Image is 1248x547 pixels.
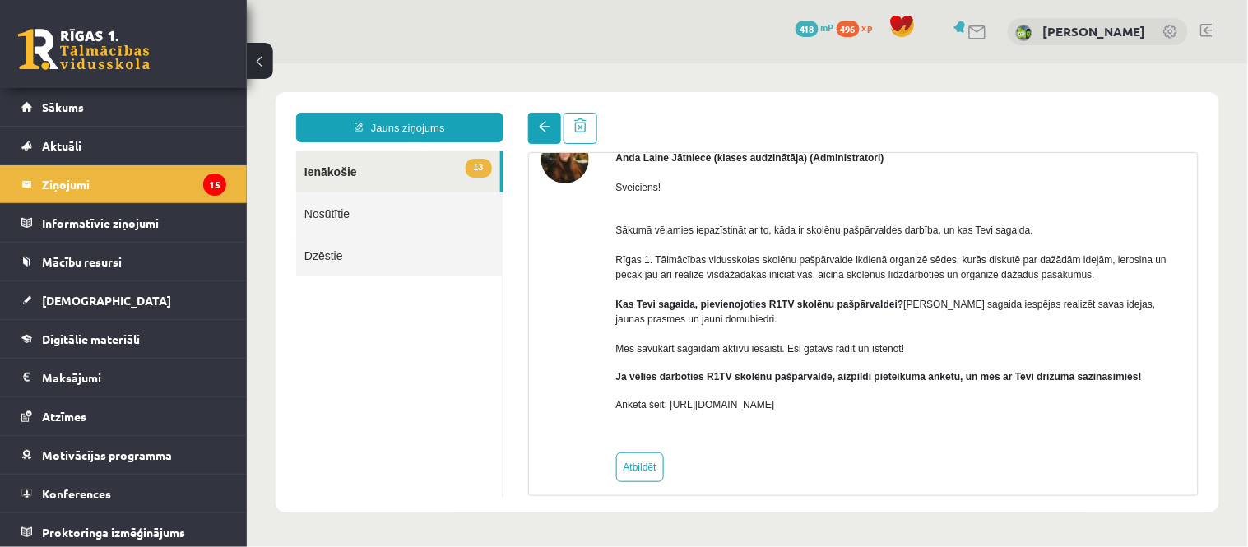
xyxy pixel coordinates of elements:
[369,308,895,319] b: Ja vēlies darboties R1TV skolēnu pašpārvaldē, aizpildi pieteikuma anketu, un mēs ar Tevi drīzumā ...
[18,29,150,70] a: Rīgas 1. Tālmācības vidusskola
[21,88,226,126] a: Sākums
[49,87,253,129] a: 13Ienākošie
[837,21,881,34] a: 496 xp
[1043,23,1146,39] a: [PERSON_NAME]
[369,89,638,100] strong: Anda Laine Jātniece (klases audzinātāja) (Administratori)
[295,72,342,120] img: Anda Laine Jātniece (klases audzinātāja)
[21,165,226,203] a: Ziņojumi15
[21,320,226,358] a: Digitālie materiāli
[42,525,185,540] span: Proktoringa izmēģinājums
[42,138,81,153] span: Aktuāli
[21,127,226,165] a: Aktuāli
[21,475,226,512] a: Konferences
[21,397,226,435] a: Atzīmes
[42,293,171,308] span: [DEMOGRAPHIC_DATA]
[49,129,256,171] a: Nosūtītie
[369,145,939,293] p: Sākumā vēlamies iepazīstināt ar to, kāda ir skolēnu pašpārvaldes darbība, un kas Tevi sagaida. Rī...
[49,49,257,79] a: Jauns ziņojums
[42,447,172,462] span: Motivācijas programma
[21,436,226,474] a: Motivācijas programma
[369,235,657,247] strong: Kas Tevi sagaida, pievienojoties R1TV skolēnu pašpārvaldei?
[42,331,140,346] span: Digitālie materiāli
[49,171,256,213] a: Dzēstie
[821,21,834,34] span: mP
[42,409,86,424] span: Atzīmes
[21,359,226,396] a: Maksājumi
[42,100,84,114] span: Sākums
[42,204,226,242] legend: Informatīvie ziņojumi
[796,21,834,34] a: 418 mP
[42,254,122,269] span: Mācību resursi
[796,21,819,37] span: 418
[369,117,939,132] p: Sveiciens!
[42,165,226,203] legend: Ziņojumi
[369,389,417,419] a: Atbildēt
[42,359,226,396] legend: Maksājumi
[1016,25,1032,41] img: Aleksandrs Rjabovs
[862,21,873,34] span: xp
[21,281,226,319] a: [DEMOGRAPHIC_DATA]
[203,174,226,196] i: 15
[42,486,111,501] span: Konferences
[21,204,226,242] a: Informatīvie ziņojumi
[21,243,226,280] a: Mācību resursi
[837,21,860,37] span: 496
[369,334,939,349] p: Anketa šeit: [URL][DOMAIN_NAME]
[219,95,245,114] span: 13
